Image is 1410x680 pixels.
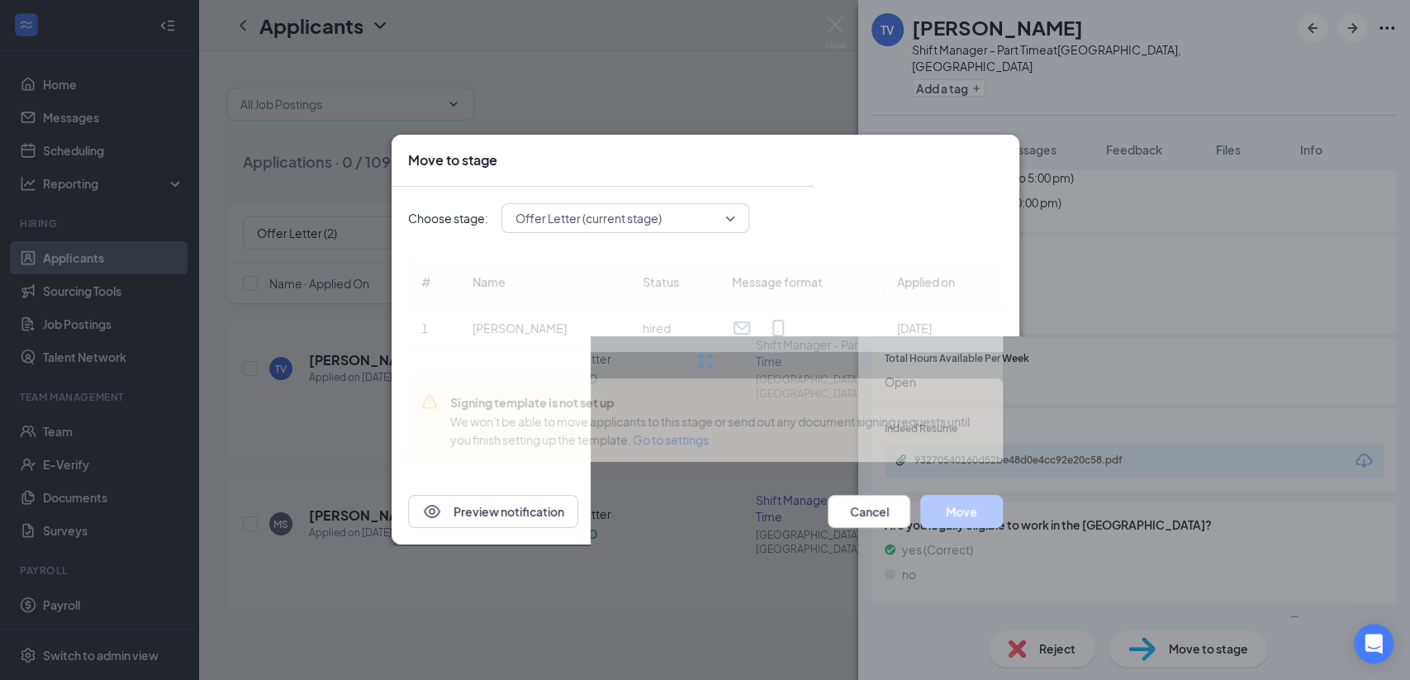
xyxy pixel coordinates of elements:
h3: Move to stage [408,151,497,169]
div: Loading offer data. [408,259,1003,462]
span: Offer Letter (current stage) [515,206,662,231]
svg: Eye [422,502,442,522]
div: Open Intercom Messenger [1354,624,1393,663]
button: Cancel [828,496,910,529]
button: Move [920,496,1003,529]
button: Close [983,151,1003,171]
span: Choose stage: [408,209,488,227]
svg: Cross [983,151,1003,171]
button: EyePreview notification [408,496,578,529]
